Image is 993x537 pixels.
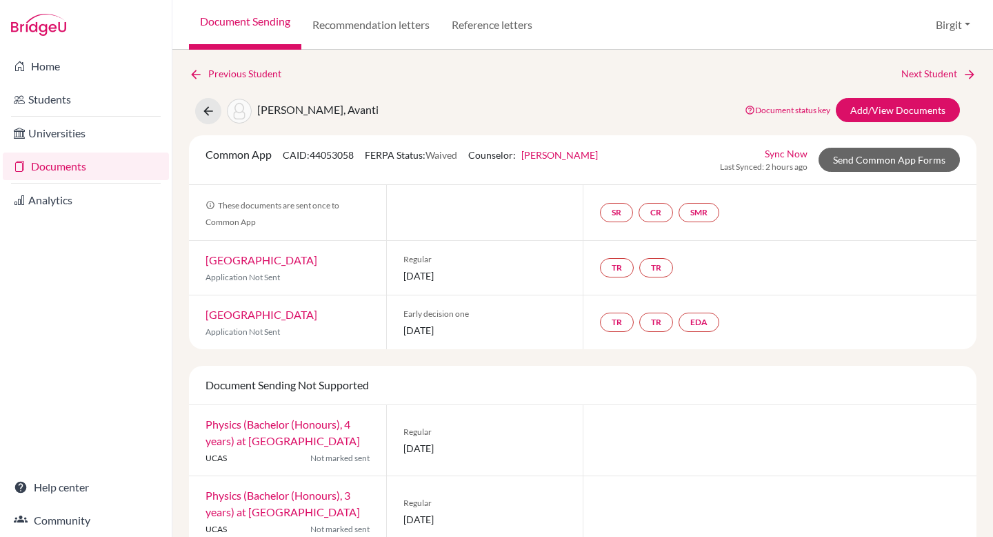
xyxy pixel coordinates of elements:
span: Regular [403,426,567,438]
span: Waived [425,149,457,161]
a: EDA [679,313,719,332]
a: Next Student [901,66,976,81]
img: Bridge-U [11,14,66,36]
a: Home [3,52,169,80]
span: [DATE] [403,323,567,338]
span: Not marked sent [310,452,370,465]
a: Students [3,86,169,113]
span: [DATE] [403,512,567,527]
a: [GEOGRAPHIC_DATA] [205,308,317,321]
span: Not marked sent [310,523,370,536]
span: [DATE] [403,268,567,283]
span: Common App [205,148,272,161]
a: SMR [679,203,719,222]
button: Birgit [930,12,976,38]
span: UCAS [205,453,227,463]
a: Help center [3,473,169,501]
a: TR [639,313,673,332]
a: Physics (Bachelor (Honours), 4 years) at [GEOGRAPHIC_DATA] [205,418,360,447]
span: FERPA Status: [365,149,457,161]
a: TR [600,313,634,332]
span: Regular [403,253,567,266]
span: Counselor: [468,149,598,161]
a: Document status key [745,105,830,115]
span: UCAS [205,524,227,534]
a: Analytics [3,186,169,214]
a: Universities [3,119,169,147]
span: Document Sending Not Supported [205,378,369,391]
span: [DATE] [403,441,567,456]
span: [PERSON_NAME], Avanti [257,103,379,116]
a: Previous Student [189,66,292,81]
span: These documents are sent once to Common App [205,200,339,227]
a: SR [600,203,633,222]
a: [PERSON_NAME] [521,149,598,161]
a: Add/View Documents [836,98,960,122]
a: CR [639,203,673,222]
span: Last Synced: 2 hours ago [720,161,808,173]
span: Application Not Sent [205,272,280,282]
span: Regular [403,497,567,509]
span: CAID: 44053058 [283,149,354,161]
span: Application Not Sent [205,326,280,337]
a: TR [600,258,634,277]
a: Physics (Bachelor (Honours), 3 years) at [GEOGRAPHIC_DATA] [205,489,360,518]
a: [GEOGRAPHIC_DATA] [205,253,317,266]
a: Sync Now [765,146,808,161]
span: Early decision one [403,308,567,320]
a: Community [3,507,169,534]
a: Send Common App Forms [819,148,960,172]
a: TR [639,258,673,277]
a: Documents [3,153,169,180]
